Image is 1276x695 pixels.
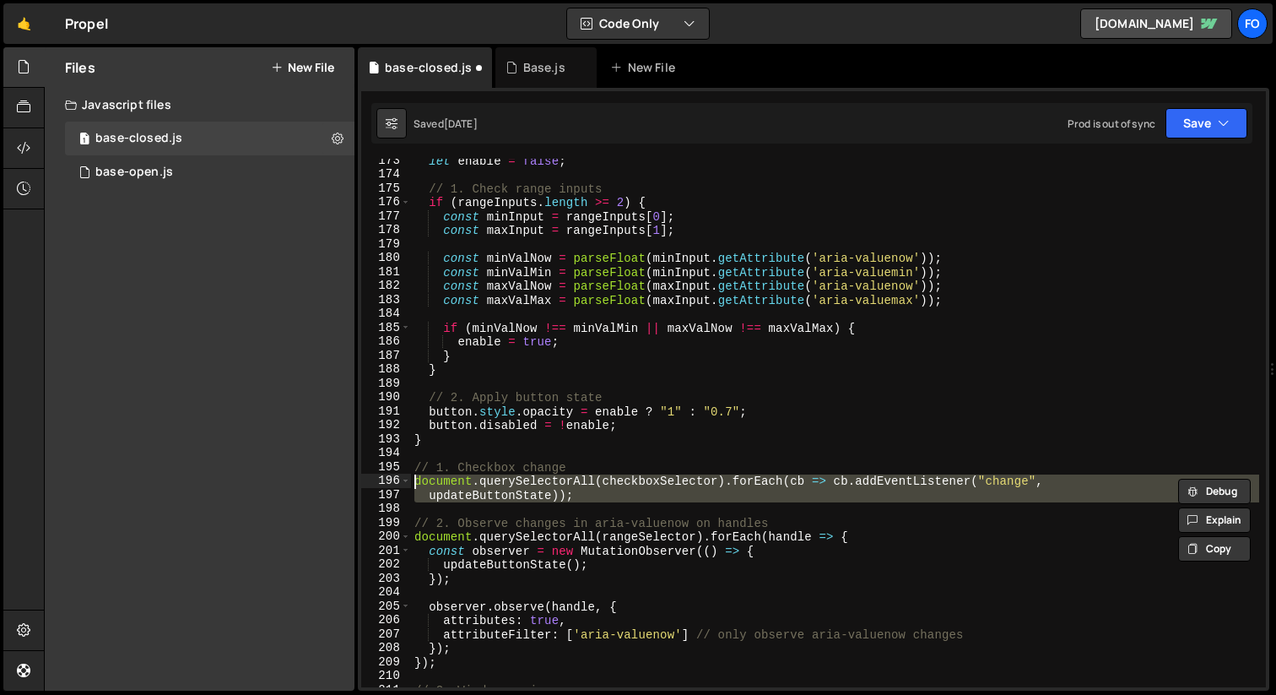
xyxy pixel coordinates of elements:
button: Save [1165,108,1247,138]
div: 17111/47186.js [65,155,354,189]
div: Prod is out of sync [1068,117,1155,131]
div: 181 [361,265,411,280]
div: base-open.js [95,165,173,180]
div: 185 [361,321,411,335]
div: 175 [361,182,411,196]
h2: Files [65,58,95,77]
div: 194 [361,446,411,460]
div: 17111/47461.js [65,122,354,155]
a: [DOMAIN_NAME] [1080,8,1232,39]
div: 189 [361,377,411,391]
div: 183 [361,293,411,307]
div: [DATE] [444,117,478,131]
button: Code Only [567,8,709,39]
div: 196 [361,474,411,488]
div: Javascript files [45,88,354,122]
div: 203 [361,572,411,586]
a: 🤙 [3,3,45,44]
div: 204 [361,585,411,600]
button: Debug [1178,479,1251,504]
div: 186 [361,334,411,349]
div: Propel [65,14,108,34]
button: Copy [1178,536,1251,562]
div: base-closed.js [385,59,472,76]
div: Base.js [523,59,565,76]
div: 184 [361,307,411,321]
div: 210 [361,669,411,683]
div: 178 [361,223,411,237]
div: 209 [361,655,411,670]
div: 208 [361,641,411,655]
div: 202 [361,557,411,572]
div: 176 [361,195,411,209]
div: 200 [361,529,411,544]
span: 1 [79,133,89,147]
div: 173 [361,154,411,168]
div: 205 [361,600,411,614]
div: 195 [361,460,411,475]
button: Explain [1178,508,1251,533]
div: 188 [361,362,411,377]
div: 179 [361,237,411,252]
div: 198 [361,502,411,516]
div: 207 [361,627,411,642]
a: fo [1237,8,1268,39]
button: New File [271,61,334,74]
div: 197 [361,488,411,502]
div: 180 [361,251,411,265]
div: 187 [361,349,411,363]
div: 182 [361,279,411,293]
div: base-closed.js [95,131,182,146]
div: 177 [361,209,411,224]
div: New File [610,59,681,76]
div: 190 [361,390,411,405]
div: 174 [361,167,411,182]
div: 206 [361,613,411,627]
div: 192 [361,418,411,432]
div: 201 [361,544,411,558]
div: Saved [414,117,478,131]
div: 199 [361,516,411,530]
div: 193 [361,432,411,447]
div: 191 [361,405,411,419]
